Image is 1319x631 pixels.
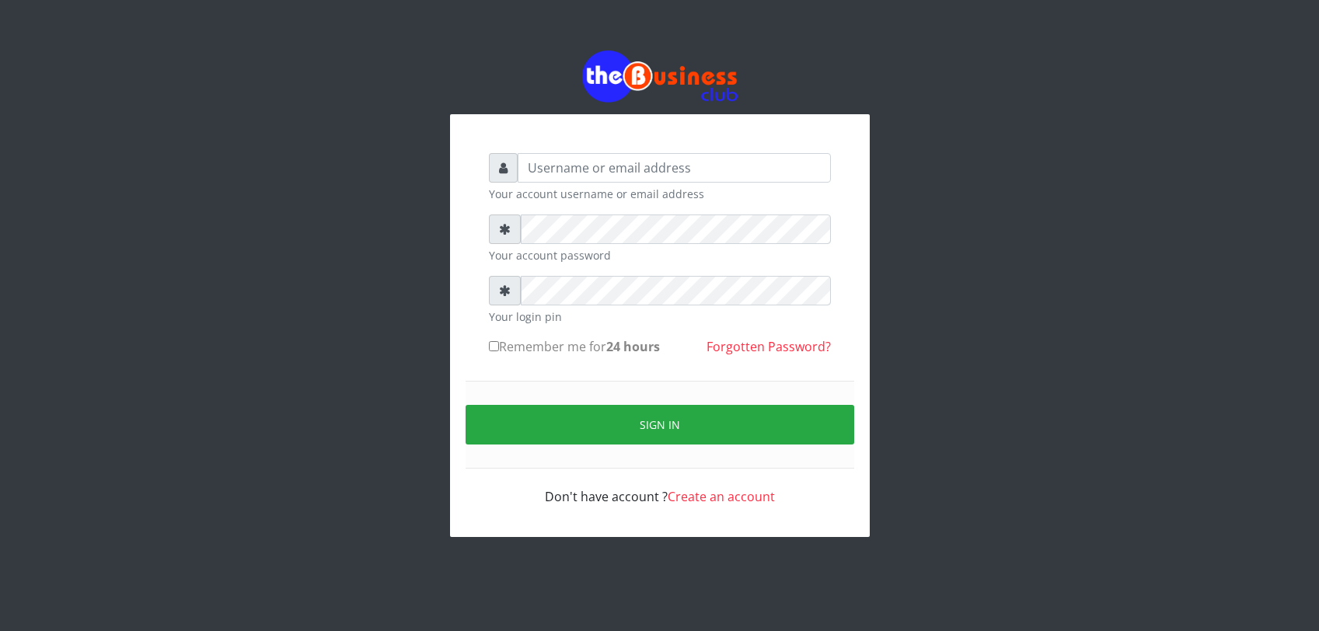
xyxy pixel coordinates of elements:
input: Username or email address [518,153,831,183]
div: Don't have account ? [489,469,831,506]
button: Sign in [466,405,854,444]
a: Forgotten Password? [707,338,831,355]
small: Your account password [489,247,831,263]
small: Your login pin [489,309,831,325]
small: Your account username or email address [489,186,831,202]
input: Remember me for24 hours [489,341,499,351]
a: Create an account [668,488,775,505]
b: 24 hours [606,338,660,355]
label: Remember me for [489,337,660,356]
